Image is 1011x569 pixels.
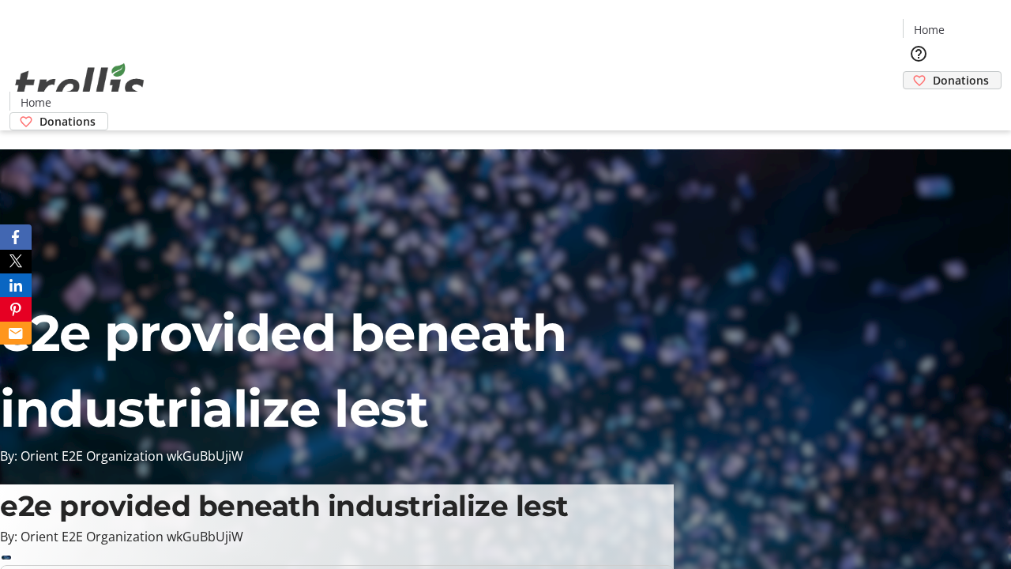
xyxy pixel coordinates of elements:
span: Donations [933,72,989,89]
button: Cart [903,89,934,121]
a: Home [10,94,61,111]
span: Home [21,94,51,111]
span: Donations [39,113,96,130]
a: Donations [903,71,1002,89]
span: Home [914,21,945,38]
a: Donations [9,112,108,130]
img: Orient E2E Organization wkGuBbUjiW's Logo [9,46,150,125]
a: Home [904,21,954,38]
button: Help [903,38,934,70]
